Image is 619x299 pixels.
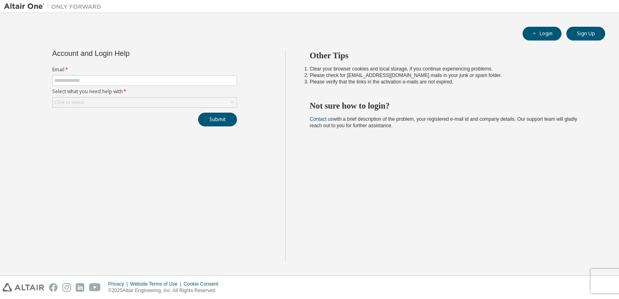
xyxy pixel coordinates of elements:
img: facebook.svg [49,283,58,292]
h2: Other Tips [310,50,591,61]
img: Altair One [4,2,105,11]
img: altair_logo.svg [2,283,44,292]
div: Website Terms of Use [130,281,184,287]
img: youtube.svg [89,283,101,292]
div: Cookie Consent [184,281,223,287]
li: Please check for [EMAIL_ADDRESS][DOMAIN_NAME] mails in your junk or spam folder. [310,72,591,79]
img: instagram.svg [62,283,71,292]
img: linkedin.svg [76,283,84,292]
h2: Not sure how to login? [310,100,591,111]
label: Select what you need help with [52,88,237,95]
div: Privacy [108,281,130,287]
li: Clear your browser cookies and local storage, if you continue experiencing problems. [310,66,591,72]
button: Submit [198,113,237,126]
div: Account and Login Help [52,50,200,57]
li: Please verify that the links in the activation e-mails are not expired. [310,79,591,85]
p: © 2025 Altair Engineering, Inc. All Rights Reserved. [108,287,223,294]
span: with a brief description of the problem, your registered e-mail id and company details. Our suppo... [310,116,577,128]
div: Click to select [53,98,237,107]
button: Login [523,27,561,41]
div: Click to select [54,99,84,106]
button: Sign Up [566,27,605,41]
a: Contact us [310,116,333,122]
label: Email [52,66,237,73]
